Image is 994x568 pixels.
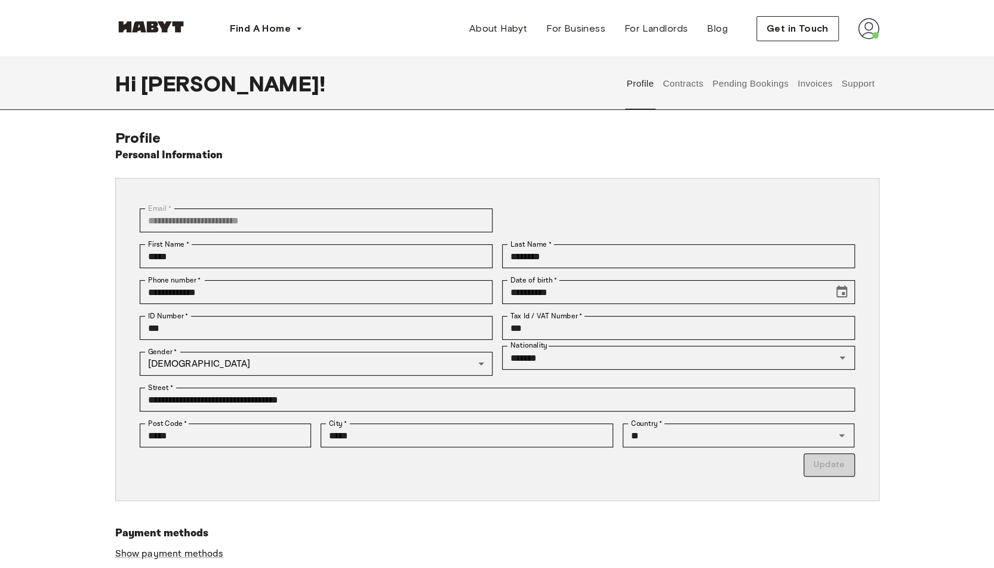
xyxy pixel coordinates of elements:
[115,129,161,146] span: Profile
[220,17,312,41] button: Find A Home
[767,22,829,36] span: Get in Touch
[148,239,189,250] label: First Name
[546,22,605,36] span: For Business
[510,340,547,351] label: Nationality
[711,57,790,110] button: Pending Bookings
[148,203,171,214] label: Email
[830,280,854,304] button: Choose date, selected date is Jun 3, 1996
[625,57,656,110] button: Profile
[697,17,737,41] a: Blog
[115,525,879,542] h6: Payment methods
[624,22,688,36] span: For Landlords
[460,17,537,41] a: About Habyt
[148,275,201,285] label: Phone number
[796,57,833,110] button: Invoices
[148,311,188,321] label: ID Number
[615,17,697,41] a: For Landlords
[115,548,224,560] a: Show payment methods
[661,57,705,110] button: Contracts
[141,71,325,96] span: [PERSON_NAME] !
[707,22,728,36] span: Blog
[148,346,177,357] label: Gender
[115,71,141,96] span: Hi
[840,57,876,110] button: Support
[631,418,662,429] label: Country
[140,208,493,232] div: You can't change your email address at the moment. Please reach out to customer support in case y...
[148,418,187,429] label: Post Code
[510,239,552,250] label: Last Name
[510,275,557,285] label: Date of birth
[148,382,173,393] label: Street
[230,22,291,36] span: Find A Home
[833,427,850,444] button: Open
[115,21,187,33] img: Habyt
[510,311,582,321] label: Tax Id / VAT Number
[469,22,527,36] span: About Habyt
[756,16,839,41] button: Get in Touch
[834,349,851,366] button: Open
[858,18,879,39] img: avatar
[537,17,615,41] a: For Business
[140,352,493,376] div: [DEMOGRAPHIC_DATA]
[115,147,223,164] h6: Personal Information
[622,57,879,110] div: user profile tabs
[329,418,347,429] label: City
